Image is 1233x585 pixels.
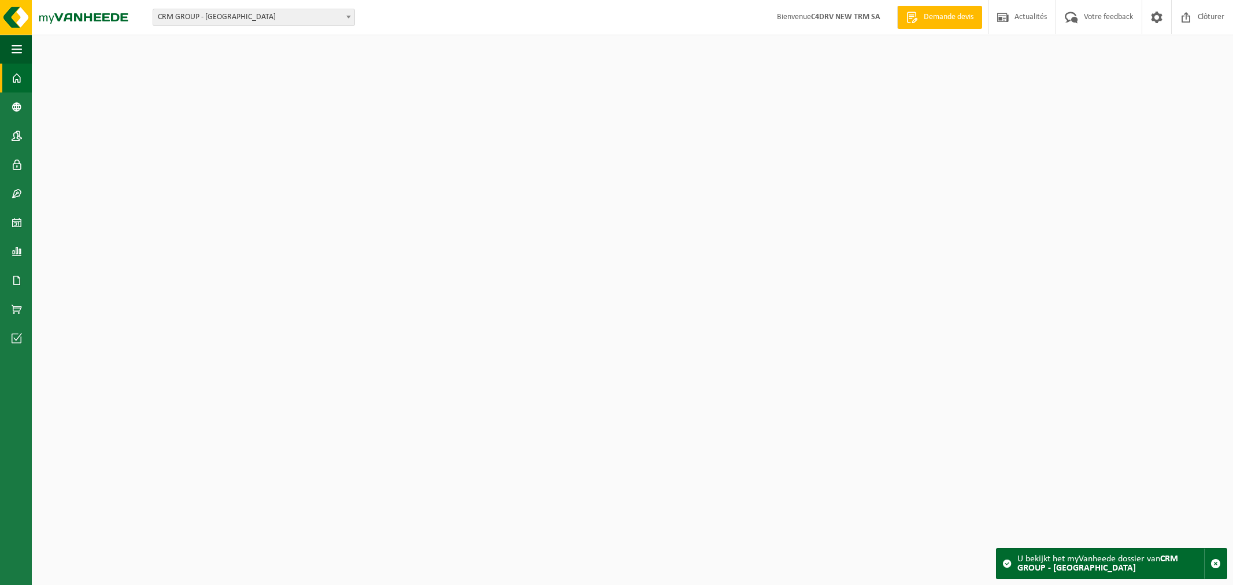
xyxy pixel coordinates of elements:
[921,12,976,23] span: Demande devis
[153,9,355,26] span: CRM GROUP - LIÈGE
[897,6,982,29] a: Demande devis
[1017,554,1178,573] strong: CRM GROUP - [GEOGRAPHIC_DATA]
[1017,549,1204,579] div: U bekijkt het myVanheede dossier van
[811,13,880,21] strong: C4DRV NEW TRM SA
[153,9,354,25] span: CRM GROUP - LIÈGE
